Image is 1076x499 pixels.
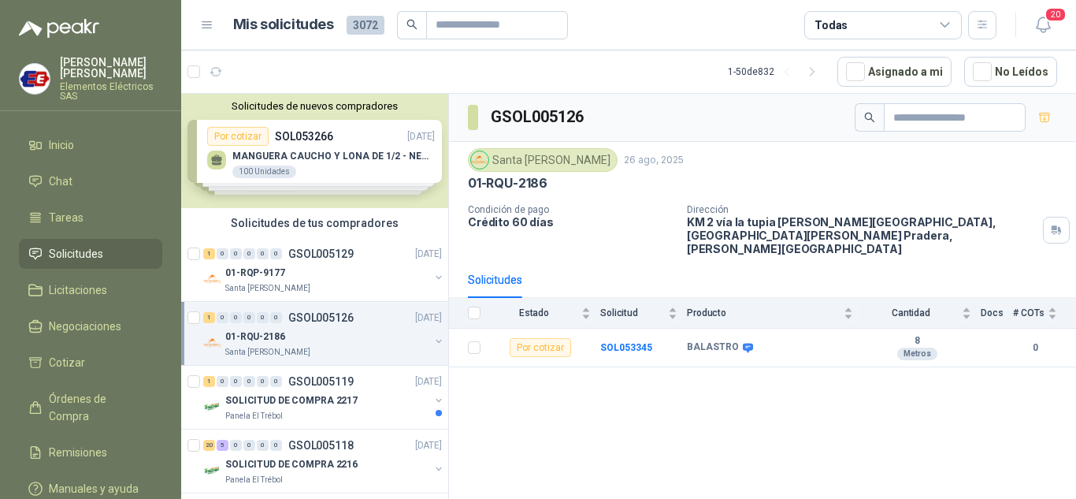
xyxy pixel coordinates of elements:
div: Todas [814,17,848,34]
div: 0 [243,312,255,323]
p: GSOL005118 [288,440,354,451]
a: Negociaciones [19,311,162,341]
b: 0 [1013,341,1057,356]
div: Solicitudes [468,271,522,289]
span: 20 [1044,7,1067,22]
p: [DATE] [415,438,442,453]
p: 01-RQU-2186 [468,175,547,192]
span: Producto [687,307,840,318]
span: Chat [49,173,72,190]
th: Cantidad [863,298,981,329]
div: 0 [257,312,269,323]
div: 0 [270,376,282,387]
div: 1 [203,376,215,387]
p: GSOL005126 [288,312,354,323]
p: Condición de pago [468,204,674,215]
img: Company Logo [471,151,488,169]
img: Company Logo [203,333,222,352]
b: 8 [863,335,971,348]
div: 0 [257,440,269,451]
div: 0 [217,312,228,323]
button: Solicitudes de nuevos compradores [187,100,442,112]
div: Por cotizar [510,338,571,357]
p: 01-RQP-9177 [225,266,285,281]
p: GSOL005129 [288,248,354,259]
a: Chat [19,166,162,196]
p: Panela El Trébol [225,410,283,423]
div: Santa [PERSON_NAME] [468,148,618,172]
div: 0 [257,248,269,259]
span: Remisiones [49,444,107,461]
div: 0 [243,248,255,259]
span: Solicitud [600,307,665,318]
div: Solicitudes de nuevos compradoresPor cotizarSOL053266[DATE] MANGUERA CAUCHO Y LONA DE 1/2 - NEGRA... [181,94,448,208]
span: Inicio [49,136,74,154]
div: Solicitudes de tus compradores [181,208,448,238]
p: [DATE] [415,374,442,389]
a: Tareas [19,203,162,233]
div: 0 [217,248,228,259]
a: 20 5 0 0 0 0 GSOL005118[DATE] Company LogoSOLICITUD DE COMPRA 2216Panela El Trébol [203,436,445,486]
button: 20 [1029,11,1057,39]
div: Metros [897,348,937,360]
p: [DATE] [415,311,442,326]
p: 01-RQU-2186 [225,330,285,344]
a: Licitaciones [19,275,162,305]
h1: Mis solicitudes [233,13,334,36]
span: Cotizar [49,354,85,371]
span: Solicitudes [49,245,103,263]
p: SOLICITUD DE COMPRA 2216 [225,457,358,472]
span: Estado [490,307,578,318]
p: 26 ago, 2025 [624,153,684,168]
div: 0 [270,312,282,323]
p: GSOL005119 [288,376,354,387]
div: 0 [230,248,242,259]
p: [PERSON_NAME] [PERSON_NAME] [60,57,162,79]
p: SOLICITUD DE COMPRA 2217 [225,393,358,408]
p: Santa [PERSON_NAME] [225,282,310,295]
p: Santa [PERSON_NAME] [225,346,310,359]
img: Company Logo [203,461,222,480]
span: search [864,112,875,123]
div: 1 [203,312,215,323]
th: Solicitud [600,298,687,329]
th: Docs [981,298,1013,329]
p: Dirección [687,204,1037,215]
h3: GSOL005126 [491,105,586,129]
a: Órdenes de Compra [19,384,162,431]
p: [DATE] [415,247,442,262]
div: 1 [203,248,215,259]
th: # COTs [1013,298,1076,329]
div: 20 [203,440,215,451]
span: Cantidad [863,307,959,318]
div: 0 [243,376,255,387]
span: Manuales y ayuda [49,480,139,497]
a: Solicitudes [19,239,162,269]
img: Company Logo [203,270,222,289]
div: 0 [217,376,228,387]
span: 3072 [347,16,384,35]
a: Inicio [19,130,162,160]
a: 1 0 0 0 0 0 GSOL005119[DATE] Company LogoSOLICITUD DE COMPRA 2217Panela El Trébol [203,372,445,423]
span: Órdenes de Compra [49,390,147,425]
span: # COTs [1013,307,1044,318]
a: Cotizar [19,348,162,378]
p: KM 2 vía la tupia [PERSON_NAME][GEOGRAPHIC_DATA], [GEOGRAPHIC_DATA][PERSON_NAME] Pradera , [PERSO... [687,215,1037,255]
a: SOL053345 [600,342,652,353]
th: Producto [687,298,863,329]
a: 1 0 0 0 0 0 GSOL005126[DATE] Company Logo01-RQU-2186Santa [PERSON_NAME] [203,308,445,359]
th: Estado [490,298,600,329]
img: Company Logo [203,397,222,416]
p: Elementos Eléctricos SAS [60,82,162,101]
a: 1 0 0 0 0 0 GSOL005129[DATE] Company Logo01-RQP-9177Santa [PERSON_NAME] [203,244,445,295]
p: Panela El Trébol [225,474,283,486]
b: BALASTRO [687,341,739,354]
div: 5 [217,440,228,451]
p: Crédito 60 días [468,215,674,229]
img: Company Logo [20,64,50,94]
div: 0 [270,248,282,259]
div: 0 [230,312,242,323]
span: Negociaciones [49,318,121,335]
div: 0 [270,440,282,451]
